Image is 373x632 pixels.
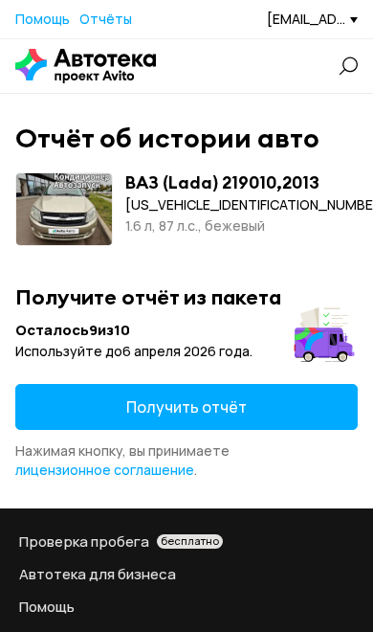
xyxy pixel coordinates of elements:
[15,321,358,340] div: Осталось 9 из 10
[79,10,132,28] span: Отчёты
[15,384,358,430] button: Получить отчёт
[15,461,194,480] a: лицензионное соглашение
[15,10,70,28] span: Помощь
[161,534,219,548] span: бесплатно
[15,342,358,361] div: Используйте до 6 апреля 2026 года .
[79,10,132,29] a: Отчёты
[15,10,70,29] a: Помощь
[126,396,247,418] span: Получить отчёт
[267,10,358,28] div: [EMAIL_ADDRESS][DOMAIN_NAME]
[19,531,354,553] a: Проверка пробегабесплатно
[19,564,354,585] a: Автотека для бизнеса
[19,531,354,553] div: Проверка пробега
[15,441,230,479] span: Нажимая кнопку, вы принимаете .
[15,461,194,479] span: лицензионное соглашение
[19,597,354,618] a: Помощь
[125,215,345,237] div: 1.6 л, 87 л.c., бежевый
[125,172,319,193] div: ВАЗ (Lada) 219010 , 2013
[15,284,358,309] div: Получите отчёт из пакета
[125,194,345,215] div: [US_VEHICLE_IDENTIFICATION_NUMBER]
[15,123,319,155] div: Отчёт об истории авто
